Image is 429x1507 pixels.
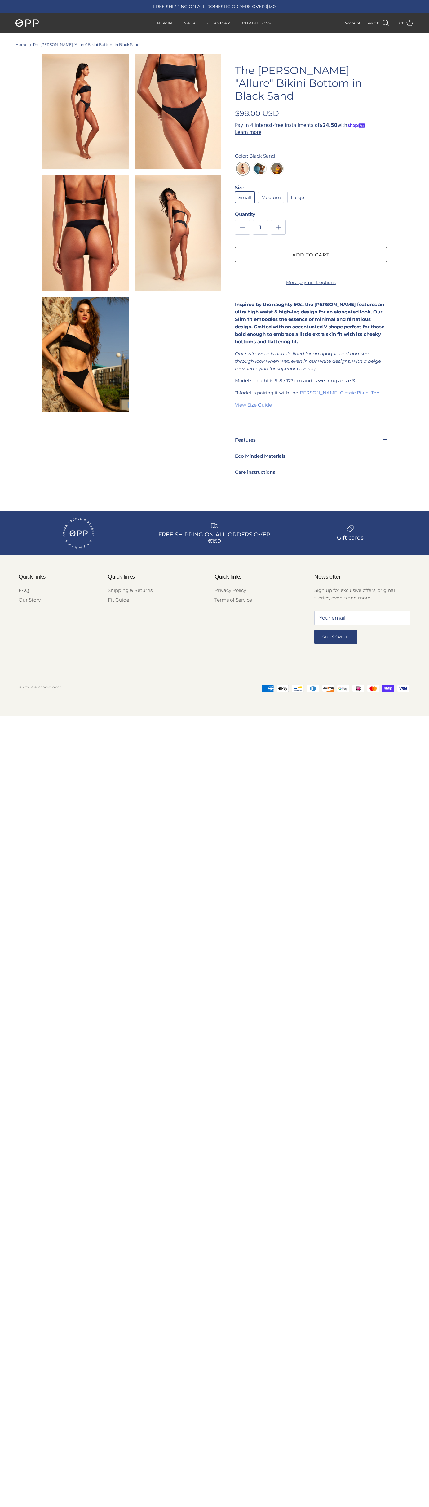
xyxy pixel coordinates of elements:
[237,14,276,33] a: OUR BUTTONS
[214,587,246,593] a: Privacy Policy
[19,587,29,593] a: FAQ
[235,464,387,480] summary: Care instructions
[271,220,286,235] a: Increase quantity
[235,247,387,262] button: Add to cart
[126,4,303,9] div: FREE SHIPPING ON ALL DOMESTIC ORDERS OVER $150
[252,161,268,176] a: Cloud Nine
[235,351,381,371] span: Our swimwear is double lined for an opaque and non-see-through look when wet, even in our white d...
[32,685,61,689] a: OPP Swimwear
[261,195,281,200] span: Medium
[15,19,39,27] img: OPP Swimwear
[367,19,389,27] a: Search
[15,42,27,47] a: Home
[235,402,272,408] a: View Size Guide
[19,685,62,689] span: © 2025 .
[108,597,129,603] a: Fit Guide
[214,574,252,580] div: Quick links
[179,14,201,33] a: SHOP
[254,163,266,178] img: Cloud Nine
[152,14,178,33] a: NEW IN
[15,42,414,47] nav: Breadcrumbs
[337,535,364,541] div: Gift cards
[344,20,360,26] a: Account
[19,597,41,603] a: Our Story
[235,161,251,176] a: Black Sand
[314,587,410,602] p: Sign up for exclusive offers, original stories, events and more.
[235,432,387,448] summary: Features
[271,163,283,178] img: Golden Hour
[235,184,244,191] legend: Size
[102,574,159,647] div: Secondary
[396,19,414,27] a: Cart
[396,20,404,26] span: Cart
[235,152,387,160] div: Color: Black Sand
[135,297,221,412] video: The Alexis "Allure" Bikini Bottom in Black Sand
[298,390,379,396] a: [PERSON_NAME] Classic Bikini Top
[314,630,357,644] button: Subscribe
[291,195,304,200] span: Large
[33,42,139,47] a: The [PERSON_NAME] "Allure" Bikini Bottom in Black Sand
[235,301,384,345] b: Inspired by the naughty 90s, the [PERSON_NAME] features an ultra high waist & high-leg design for...
[12,574,52,647] div: Secondary
[108,587,153,593] a: Shipping & Returns
[235,211,387,217] label: Quantity
[269,161,285,176] a: Golden Hour
[202,14,236,33] a: OUR STORY
[214,597,252,603] a: Terms of Service
[151,531,278,545] div: FREE SHIPPING ON ALL ORDERS OVER €150
[235,64,387,102] h1: The [PERSON_NAME] "Allure" Bikini Bottom in Black Sand
[235,109,279,118] span: $98.00 USD
[314,611,410,625] input: Email
[108,574,153,580] div: Quick links
[235,280,387,285] a: More payment options
[235,390,298,396] span: *Model is pairing it with the
[235,378,356,384] span: Model’s height is 5 '8 / 173 cm and is wearing a size S.
[237,163,249,178] img: Black Sand
[235,220,250,235] a: Decrease quantity
[238,195,251,200] span: Small
[367,20,379,26] span: Search
[314,574,410,580] div: Newsletter
[19,574,46,580] div: Quick links
[253,220,268,235] input: Quantity
[208,574,258,647] div: Secondary
[235,448,387,464] summary: Eco Minded Materials
[92,14,335,33] div: Primary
